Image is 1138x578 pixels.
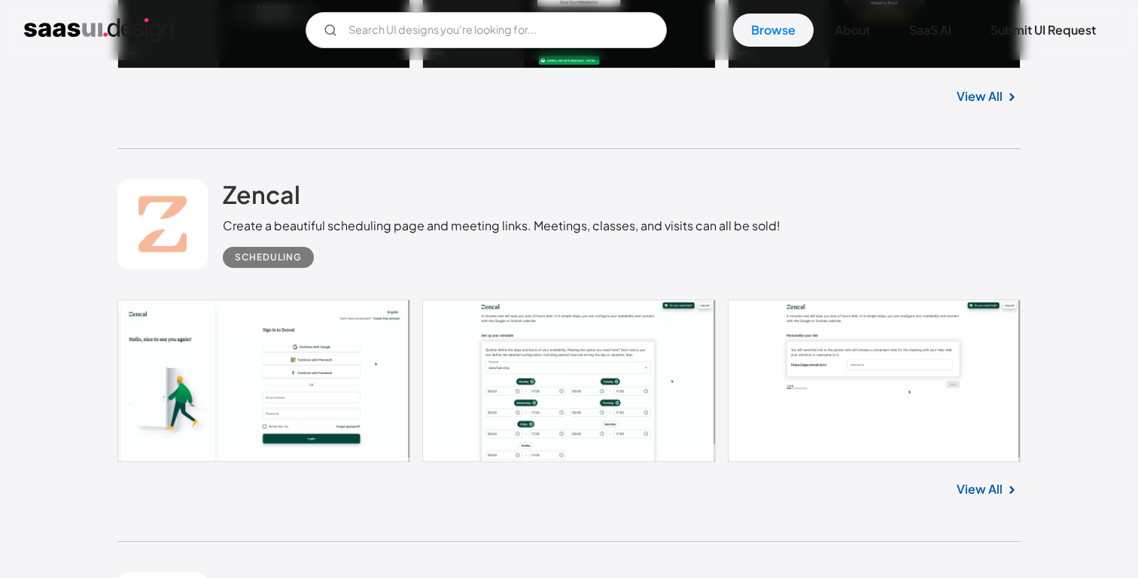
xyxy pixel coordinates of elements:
[817,14,888,47] a: About
[235,248,302,266] div: Scheduling
[957,87,1003,105] a: View All
[306,12,667,48] input: Search UI designs you're looking for...
[223,179,300,217] a: Zencal
[733,14,814,47] a: Browse
[957,480,1003,498] a: View All
[223,179,300,209] h2: Zencal
[223,217,780,235] div: Create a beautiful scheduling page and meeting links. Meetings, classes, and visits can all be sold!
[891,14,969,47] a: SaaS Ai
[24,18,174,42] a: home
[306,12,667,48] form: Email Form
[972,14,1114,47] a: Submit UI Request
